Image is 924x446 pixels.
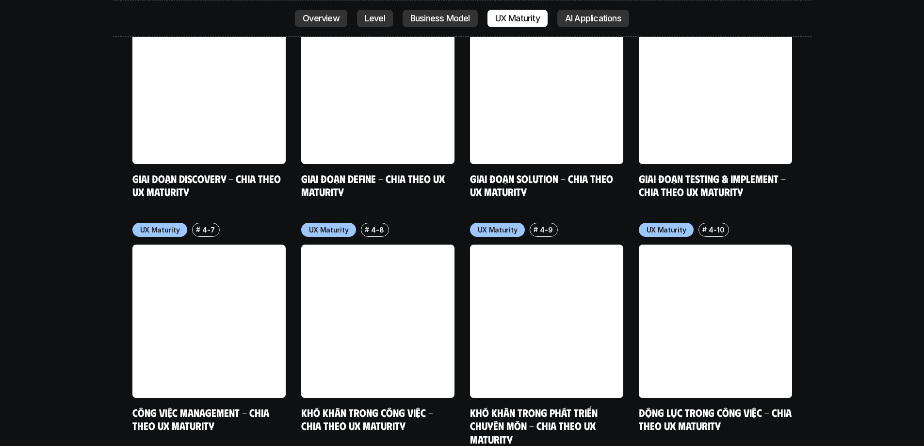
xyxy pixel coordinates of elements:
[470,172,616,198] a: Giai đoạn Solution - Chia theo UX Maturity
[196,226,200,233] h6: #
[132,406,272,432] a: Công việc Management - Chia theo UX maturity
[478,225,518,235] p: UX Maturity
[639,172,788,198] a: Giai đoạn Testing & Implement - Chia theo UX Maturity
[709,225,724,235] p: 4-10
[202,225,214,235] p: 4-7
[487,10,548,27] a: UX Maturity
[301,172,447,198] a: Giai đoạn Define - Chia theo UX Maturity
[371,225,384,235] p: 4-8
[534,226,538,233] h6: #
[295,10,347,27] a: Overview
[540,225,552,235] p: 4-9
[301,406,436,432] a: Khó khăn trong công việc - Chia theo UX Maturity
[557,10,629,27] a: AI Applications
[132,172,283,198] a: Giai đoạn Discovery - Chia theo UX Maturity
[470,406,600,446] a: Khó khăn trong phát triển chuyên môn - Chia theo UX Maturity
[365,226,369,233] h6: #
[140,225,180,235] p: UX Maturity
[702,226,707,233] h6: #
[647,225,686,235] p: UX Maturity
[357,10,393,27] a: Level
[309,225,349,235] p: UX Maturity
[639,406,794,432] a: Động lực trong công việc - Chia theo UX Maturity
[403,10,478,27] a: Business Model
